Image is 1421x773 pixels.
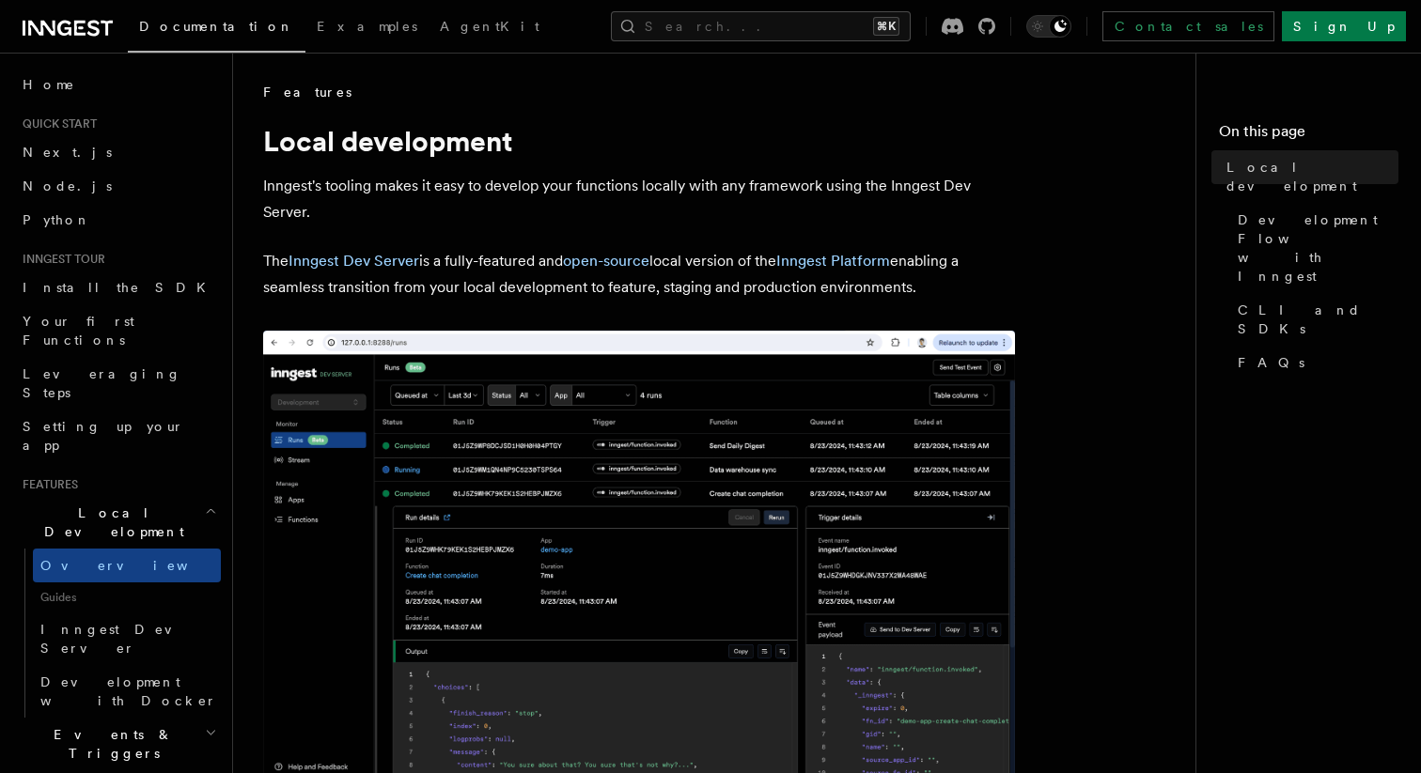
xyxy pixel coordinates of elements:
[33,612,221,665] a: Inngest Dev Server
[1238,353,1304,372] span: FAQs
[23,366,181,400] span: Leveraging Steps
[1219,150,1398,203] a: Local development
[305,6,429,51] a: Examples
[776,252,890,270] a: Inngest Platform
[429,6,551,51] a: AgentKit
[873,17,899,36] kbd: ⌘K
[15,503,205,541] span: Local Development
[15,410,221,462] a: Setting up your app
[1102,11,1274,41] a: Contact sales
[33,665,221,718] a: Development with Docker
[40,622,201,656] span: Inngest Dev Server
[15,496,221,549] button: Local Development
[15,135,221,169] a: Next.js
[263,124,1015,158] h1: Local development
[15,718,221,770] button: Events & Triggers
[1026,15,1071,38] button: Toggle dark mode
[15,68,221,101] a: Home
[1282,11,1406,41] a: Sign Up
[1230,346,1398,379] a: FAQs
[263,83,351,101] span: Features
[23,314,134,348] span: Your first Functions
[23,280,217,295] span: Install the SDK
[23,145,112,160] span: Next.js
[15,357,221,410] a: Leveraging Steps
[440,19,539,34] span: AgentKit
[563,252,649,270] a: open-source
[15,116,97,131] span: Quick start
[33,549,221,582] a: Overview
[23,419,184,453] span: Setting up your app
[1230,203,1398,293] a: Development Flow with Inngest
[23,178,112,193] span: Node.js
[263,173,1015,225] p: Inngest's tooling makes it easy to develop your functions locally with any framework using the In...
[1226,158,1398,195] span: Local development
[317,19,417,34] span: Examples
[23,212,91,227] span: Python
[1230,293,1398,346] a: CLI and SDKs
[15,477,78,492] span: Features
[15,725,205,763] span: Events & Triggers
[15,304,221,357] a: Your first Functions
[15,252,105,267] span: Inngest tour
[40,674,217,708] span: Development with Docker
[139,19,294,34] span: Documentation
[128,6,305,53] a: Documentation
[15,169,221,203] a: Node.js
[263,248,1015,301] p: The is a fully-featured and local version of the enabling a seamless transition from your local d...
[15,549,221,718] div: Local Development
[15,271,221,304] a: Install the SDK
[23,75,75,94] span: Home
[289,252,419,270] a: Inngest Dev Server
[1238,210,1398,286] span: Development Flow with Inngest
[1219,120,1398,150] h4: On this page
[15,203,221,237] a: Python
[33,582,221,612] span: Guides
[1238,301,1398,338] span: CLI and SDKs
[40,558,234,573] span: Overview
[611,11,911,41] button: Search...⌘K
